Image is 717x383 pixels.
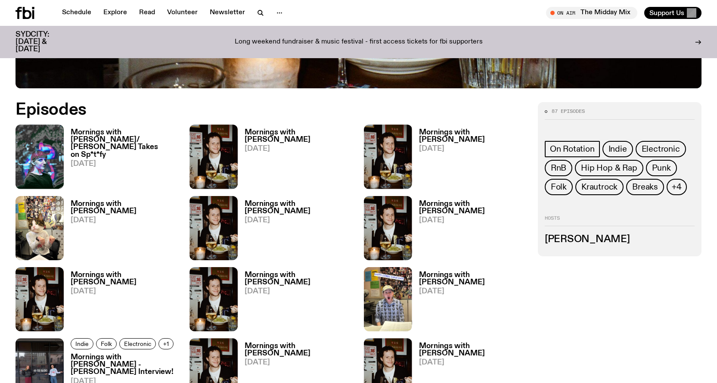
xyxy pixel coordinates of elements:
span: Hip Hop & Rap [581,163,637,173]
a: Electronic [119,338,156,349]
a: Mornings with [PERSON_NAME][DATE] [412,129,528,189]
h2: Episodes [16,102,469,118]
img: Sam blankly stares at the camera, brightly lit by a camera flash wearing a hat collared shirt and... [364,125,412,189]
h3: Mornings with [PERSON_NAME] [419,343,528,357]
h3: Mornings with [PERSON_NAME] [419,271,528,286]
span: Punk [652,163,671,173]
span: Electronic [642,144,680,154]
span: [DATE] [419,217,528,224]
a: Mornings with [PERSON_NAME][DATE] [238,200,353,260]
a: Read [134,7,160,19]
span: [DATE] [71,217,179,224]
span: Krautrock [581,182,618,192]
a: Schedule [57,7,96,19]
a: Mornings with [PERSON_NAME][DATE] [238,271,353,331]
a: Folk [545,179,573,195]
img: Sam blankly stares at the camera, brightly lit by a camera flash wearing a hat collared shirt and... [16,267,64,331]
a: Indie [71,338,93,349]
span: +1 [163,341,169,347]
a: Hip Hop & Rap [575,160,643,176]
a: Mornings with [PERSON_NAME][DATE] [64,200,179,260]
a: Folk [96,338,117,349]
span: [DATE] [71,288,179,295]
span: Indie [608,144,627,154]
a: Krautrock [575,179,624,195]
h3: Mornings with [PERSON_NAME] [245,271,353,286]
button: Support Us [644,7,701,19]
a: Mornings with [PERSON_NAME][DATE] [412,200,528,260]
a: Newsletter [205,7,250,19]
h3: Mornings with [PERSON_NAME] - [PERSON_NAME] Interview! [71,354,179,376]
a: On Rotation [545,141,600,157]
a: Breaks [626,179,664,195]
img: Sam blankly stares at the camera, brightly lit by a camera flash wearing a hat collared shirt and... [364,196,412,260]
span: Indie [75,341,89,347]
span: +4 [672,182,682,192]
span: On Rotation [550,144,595,154]
a: RnB [545,160,572,176]
span: [DATE] [71,160,179,168]
span: [DATE] [419,359,528,366]
h3: Mornings with [PERSON_NAME] [419,129,528,143]
span: [DATE] [419,145,528,153]
a: Mornings with [PERSON_NAME][DATE] [64,271,179,331]
a: Mornings with [PERSON_NAME]/ [PERSON_NAME] Takes on Sp*t*fy[DATE] [64,129,179,189]
span: [DATE] [245,288,353,295]
a: Electronic [636,141,686,157]
span: Support Us [649,9,684,17]
span: RnB [551,163,566,173]
h2: Hosts [545,216,695,226]
span: [DATE] [245,217,353,224]
button: +4 [667,179,687,195]
img: Sam blankly stares at the camera, brightly lit by a camera flash wearing a hat collared shirt and... [189,196,238,260]
h3: Mornings with [PERSON_NAME]/ [PERSON_NAME] Takes on Sp*t*fy [71,129,179,158]
span: Folk [101,341,112,347]
span: 87 episodes [552,109,585,114]
a: Mornings with [PERSON_NAME][DATE] [412,271,528,331]
span: Folk [551,182,567,192]
span: [DATE] [245,359,353,366]
h3: Mornings with [PERSON_NAME] [71,200,179,215]
a: Explore [98,7,132,19]
a: Indie [602,141,633,157]
a: Volunteer [162,7,203,19]
h3: Mornings with [PERSON_NAME] [245,343,353,357]
img: Sam blankly stares at the camera, brightly lit by a camera flash wearing a hat collared shirt and... [189,125,238,189]
p: Long weekend fundraiser & music festival - first access tickets for fbi supporters [235,38,483,46]
h3: Mornings with [PERSON_NAME] [71,271,179,286]
h3: SYDCITY: [DATE] & [DATE] [16,31,71,53]
h3: Mornings with [PERSON_NAME] [245,129,353,143]
a: Punk [646,160,677,176]
span: Breaks [632,182,658,192]
button: +1 [158,338,174,349]
h3: Mornings with [PERSON_NAME] [419,200,528,215]
img: Sam blankly stares at the camera, brightly lit by a camera flash wearing a hat collared shirt and... [189,267,238,331]
button: On AirThe Midday Mix [546,7,637,19]
span: Electronic [124,341,151,347]
span: [DATE] [245,145,353,153]
h3: [PERSON_NAME] [545,235,695,244]
h3: Mornings with [PERSON_NAME] [245,200,353,215]
span: [DATE] [419,288,528,295]
a: Mornings with [PERSON_NAME][DATE] [238,129,353,189]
